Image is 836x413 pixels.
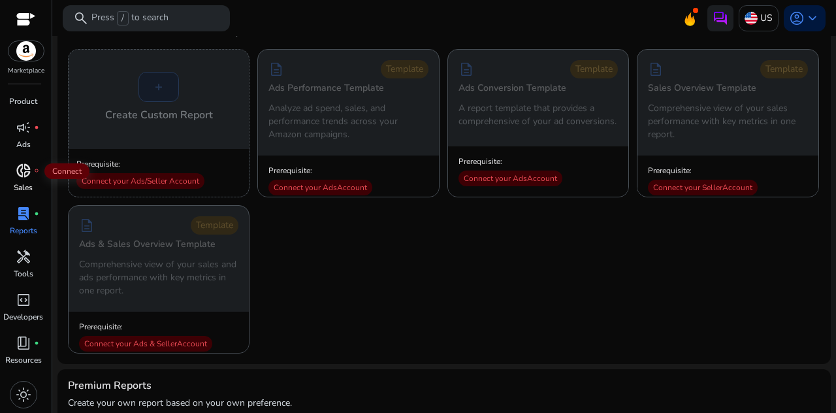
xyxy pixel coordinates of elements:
[117,11,129,25] span: /
[648,61,664,77] span: description
[14,182,33,193] p: Sales
[73,10,89,26] span: search
[44,163,89,179] span: Connect
[34,340,39,346] span: fiber_manual_record
[91,11,169,25] p: Press to search
[16,139,31,150] p: Ads
[16,292,31,308] span: code_blocks
[34,211,39,216] span: fiber_manual_record
[648,83,756,94] h5: Sales Overview Template
[745,12,758,25] img: us.svg
[9,95,37,107] p: Product
[648,102,807,141] p: Comprehensive view of your sales performance with key metrics in one report.
[16,387,31,403] span: light_mode
[16,206,31,222] span: lab_profile
[16,120,31,135] span: campaign
[458,102,618,128] p: A report template that provides a comprehensive of your ad conversions.
[789,10,805,26] span: account_circle
[79,258,238,297] p: Comprehensive view of your sales and ads performance with key metrics in one report.
[5,354,42,366] p: Resources
[8,66,44,76] p: Marketplace
[458,156,562,167] p: Prerequisite:
[34,168,39,173] span: fiber_manual_record
[268,180,372,195] div: Connect your Ads Account
[34,125,39,130] span: fiber_manual_record
[16,163,31,178] span: donut_small
[16,76,31,92] span: inventory_2
[805,10,820,26] span: keyboard_arrow_down
[10,225,37,237] p: Reports
[381,60,428,78] div: Template
[16,335,31,351] span: book_4
[68,380,152,392] h4: Premium Reports
[14,268,33,280] p: Tools
[8,41,44,61] img: amazon.svg
[138,72,179,102] div: +
[268,165,372,176] p: Prerequisite:
[268,102,428,141] p: Analyze ad spend, sales, and performance trends across your Amazon campaigns.
[760,7,773,29] p: US
[268,83,384,94] h5: Ads Performance Template
[79,239,216,250] h5: Ads & Sales Overview Template
[458,171,562,186] div: Connect your Ads Account
[648,180,758,195] div: Connect your Seller Account
[79,322,212,332] p: Prerequisite:
[105,107,213,123] h4: Create Custom Report
[16,249,31,265] span: handyman
[458,61,474,77] span: description
[570,60,618,78] div: Template
[191,216,238,235] div: Template
[3,311,43,323] p: Developers
[648,165,758,176] p: Prerequisite:
[79,336,212,352] div: Connect your Ads & Seller Account
[458,83,566,94] h5: Ads Conversion Template
[68,397,820,410] p: Create your own report based on your own preference.
[76,159,241,169] p: Prerequisite:
[760,60,808,78] div: Template
[268,61,284,77] span: description
[76,173,204,189] div: Connect your Ads/Seller Account
[79,218,95,233] span: description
